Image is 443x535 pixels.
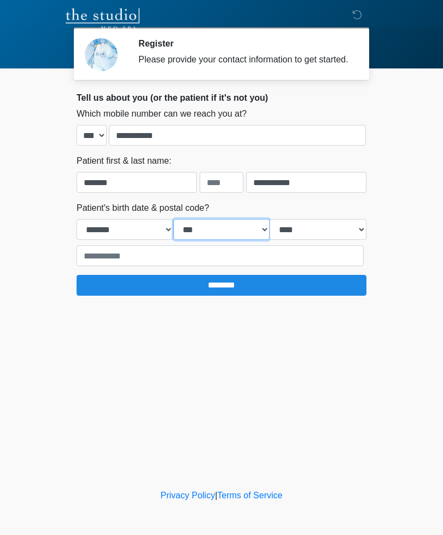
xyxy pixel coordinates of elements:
[161,491,215,500] a: Privacy Policy
[66,8,139,30] img: The Studio Med Spa Logo
[215,491,217,500] a: |
[138,53,350,66] div: Please provide your contact information to get started.
[77,202,209,215] label: Patient's birth date & postal code?
[85,38,118,71] img: Agent Avatar
[77,154,171,168] label: Patient first & last name:
[138,38,350,49] h2: Register
[77,107,247,120] label: Which mobile number can we reach you at?
[217,491,282,500] a: Terms of Service
[77,93,366,103] h2: Tell us about you (or the patient if it's not you)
